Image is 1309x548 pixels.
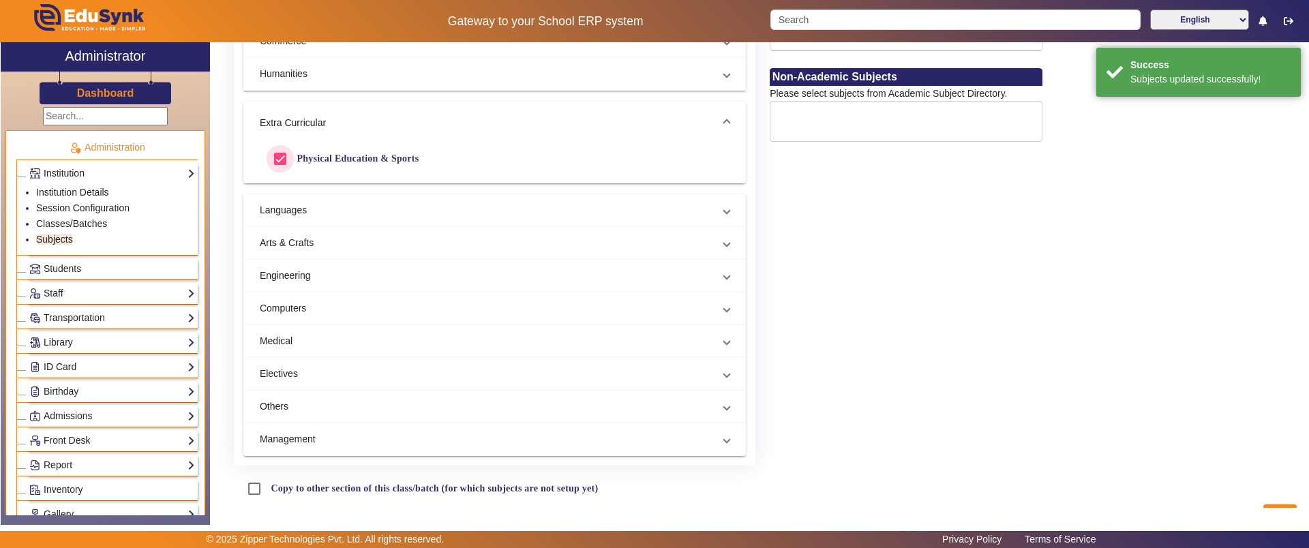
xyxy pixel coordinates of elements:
[260,203,713,217] mat-panel-title: Languages
[260,399,713,414] mat-panel-title: Others
[260,67,713,81] mat-panel-title: Humanities
[335,14,756,29] h5: Gateway to your School ERP system
[207,532,445,547] p: © 2025 Zipper Technologies Pvt. Ltd. All rights reserved.
[16,140,198,155] p: Administration
[243,325,746,358] mat-expansion-panel-header: Medical
[36,187,109,198] a: Institution Details
[1263,504,1297,522] button: Save
[260,367,713,381] mat-panel-title: Electives
[43,107,168,125] input: Search...
[268,483,598,494] label: Copy to other section of this class/batch (for which subjects are not setup yet)
[1130,58,1291,72] div: Success
[30,264,40,274] img: Students.png
[1,42,210,72] a: Administrator
[36,218,107,229] a: Classes/Batches
[77,87,134,100] h3: Dashboard
[935,530,1008,548] a: Privacy Policy
[44,484,83,495] span: Inventory
[770,10,1140,30] input: Search
[36,202,130,213] a: Session Configuration
[36,234,73,245] a: Subjects
[243,227,746,260] mat-expansion-panel-header: Arts & Crafts
[243,58,746,91] mat-expansion-panel-header: Humanities
[1018,530,1102,548] a: Terms of Service
[29,482,195,498] a: Inventory
[260,301,713,316] mat-panel-title: Computers
[243,358,746,391] mat-expansion-panel-header: Electives
[260,269,713,283] mat-panel-title: Engineering
[770,87,1042,101] div: Please select subjects from Academic Subject Directory.
[243,102,746,145] mat-expansion-panel-header: Extra Curricular
[243,145,746,183] div: Extra Curricular
[294,153,419,164] label: Physical Education & Sports
[260,432,713,446] mat-panel-title: Management
[65,48,146,64] h2: Administrator
[30,485,40,495] img: Inventory.png
[260,236,713,250] mat-panel-title: Arts & Crafts
[243,423,746,456] mat-expansion-panel-header: Management
[1130,72,1291,87] div: Subjects updated successfully!
[29,261,195,277] a: Students
[243,260,746,292] mat-expansion-panel-header: Engineering
[243,194,746,227] mat-expansion-panel-header: Languages
[243,391,746,423] mat-expansion-panel-header: Others
[69,142,81,154] img: Administration.png
[770,68,1042,87] h6: Non-Academic Subjects
[44,263,81,274] span: Students
[243,292,746,325] mat-expansion-panel-header: Computers
[260,116,713,130] mat-panel-title: Extra Curricular
[260,334,713,348] mat-panel-title: Medical
[76,86,135,100] a: Dashboard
